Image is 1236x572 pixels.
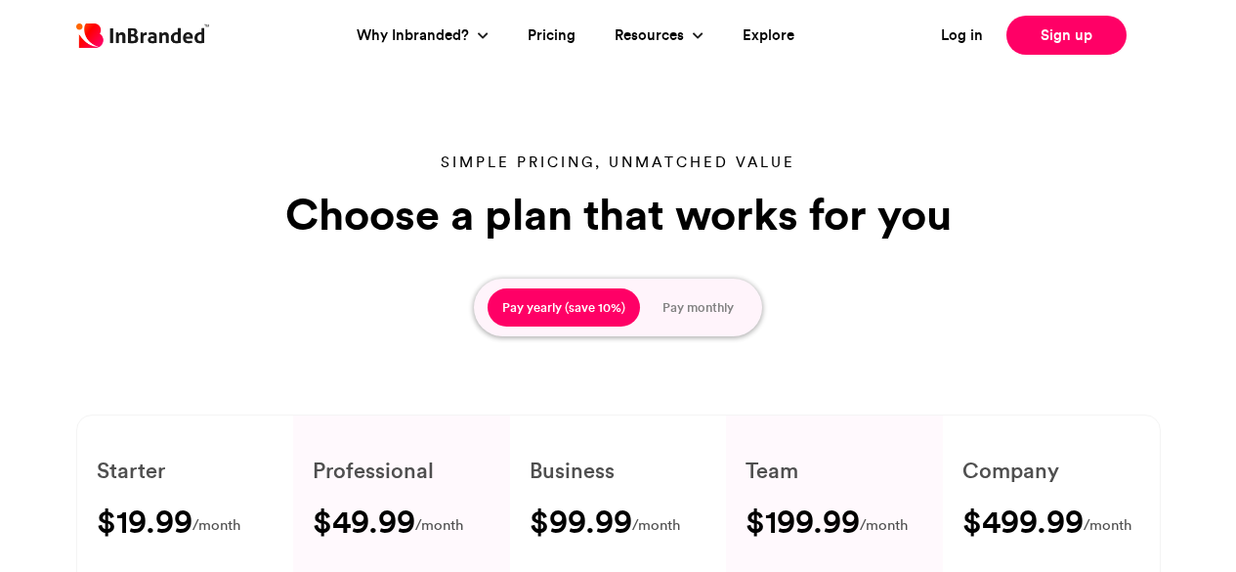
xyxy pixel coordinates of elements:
[277,189,960,240] h1: Choose a plan that works for you
[962,506,1084,537] h3: $499.99
[313,455,490,486] h6: Professional
[1006,16,1127,55] a: Sign up
[313,506,415,537] h3: $49.99
[648,288,748,328] button: Pay monthly
[97,506,192,537] h3: $19.99
[860,513,908,538] span: /month
[632,513,680,538] span: /month
[192,513,240,538] span: /month
[1084,513,1131,538] span: /month
[277,152,960,173] p: Simple pricing, unmatched value
[743,24,794,47] a: Explore
[97,455,275,486] h6: Starter
[615,24,689,47] a: Resources
[357,24,474,47] a: Why Inbranded?
[746,506,860,537] h3: $199.99
[962,455,1140,486] h6: Company
[530,455,707,486] h6: Business
[415,513,463,538] span: /month
[530,506,632,537] h3: $99.99
[941,24,983,47] a: Log in
[76,23,209,48] img: Inbranded
[746,455,923,486] h6: Team
[488,288,640,328] button: Pay yearly (save 10%)
[528,24,575,47] a: Pricing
